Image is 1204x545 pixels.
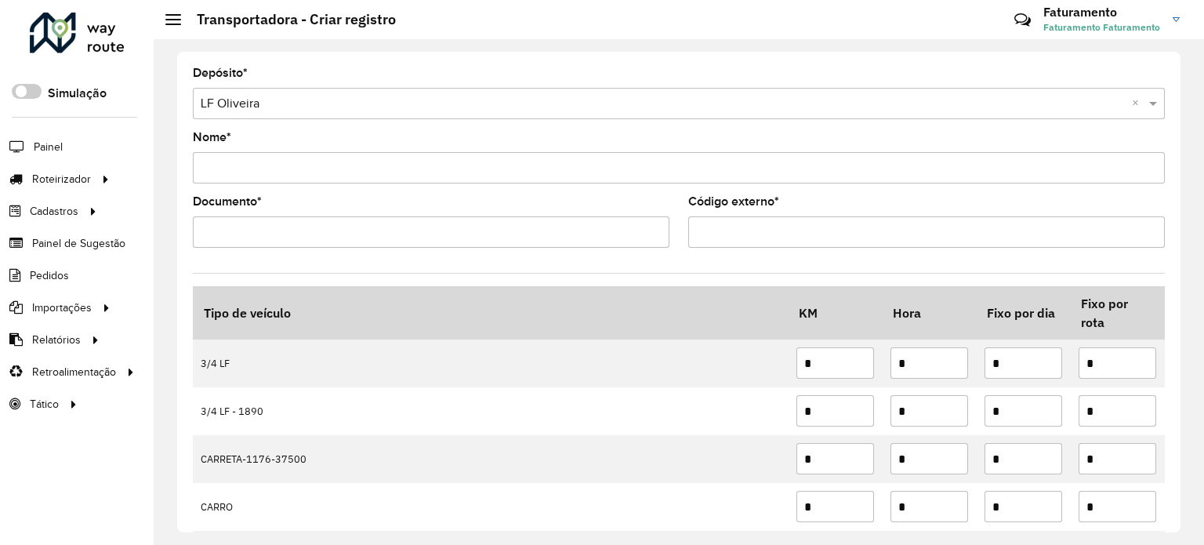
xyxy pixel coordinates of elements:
span: Retroalimentação [32,364,116,380]
span: Painel de Sugestão [32,235,125,252]
span: Tático [30,396,59,412]
td: 3/4 LF [193,340,789,387]
th: Tipo de veículo [193,287,789,340]
span: Relatórios [32,332,81,348]
span: Clear all [1132,94,1145,113]
a: Contato Rápido [1006,3,1039,37]
span: Cadastros [30,203,78,220]
span: Painel [34,139,63,155]
label: Código externo [688,192,779,211]
label: Depósito [193,64,248,82]
span: Roteirizador [32,171,91,187]
label: Nome [193,128,231,147]
span: Importações [32,300,92,316]
th: Fixo por dia [977,287,1071,340]
th: Fixo por rota [1071,287,1165,340]
label: Documento [193,192,262,211]
th: Hora [883,287,977,340]
span: Pedidos [30,267,69,284]
h2: Transportadora - Criar registro [181,11,396,28]
td: CARRETA-1176-37500 [193,435,789,483]
td: CARRO [193,483,789,531]
label: Simulação [48,84,107,103]
td: 3/4 LF - 1890 [193,387,789,435]
h3: Faturamento [1043,5,1161,20]
span: Faturamento Faturamento [1043,20,1161,35]
th: KM [789,287,883,340]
